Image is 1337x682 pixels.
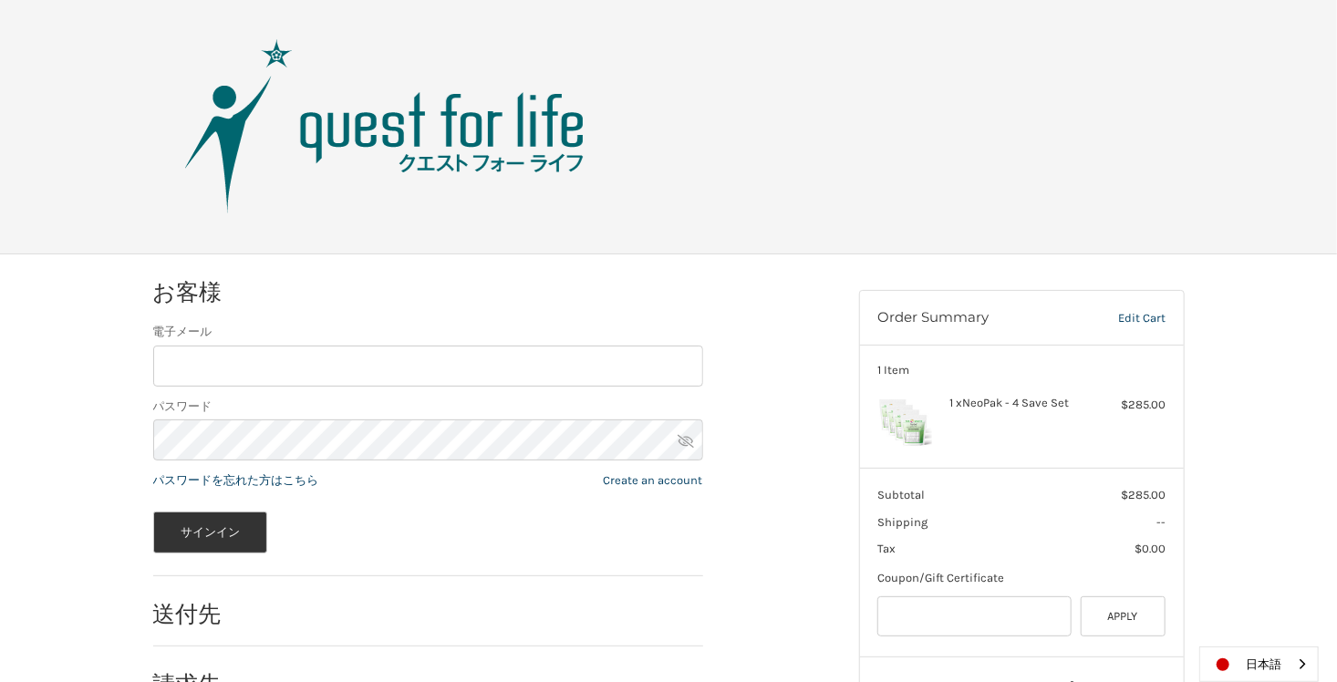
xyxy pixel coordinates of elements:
input: Gift Certificate or Coupon Code [877,596,1072,637]
span: Tax [877,542,896,555]
span: $285.00 [1121,488,1166,501]
div: Language [1199,646,1319,682]
a: Create an account [604,473,703,487]
a: Edit Cart [1080,309,1166,327]
h3: Order Summary [877,309,1080,327]
img: クエスト・グループ [157,36,613,218]
h2: お客様 [153,278,260,306]
aside: Language selected: 日本語 [1199,646,1319,682]
span: $0.00 [1135,542,1166,555]
a: パスワードを忘れた方はこちら [153,473,319,487]
h3: 1 Item [877,363,1166,377]
h4: 1 x NeoPak - 4 Save Set [949,396,1089,410]
span: Shipping [877,515,928,529]
label: パスワード [153,398,703,416]
label: 電子メール [153,323,703,341]
div: $285.00 [1093,396,1166,414]
a: 日本語 [1200,647,1318,681]
span: -- [1156,515,1166,529]
h2: 送付先 [153,600,260,628]
button: サインイン [153,511,268,553]
button: Apply [1081,596,1166,637]
div: Coupon/Gift Certificate [877,569,1166,587]
span: Subtotal [877,488,925,501]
